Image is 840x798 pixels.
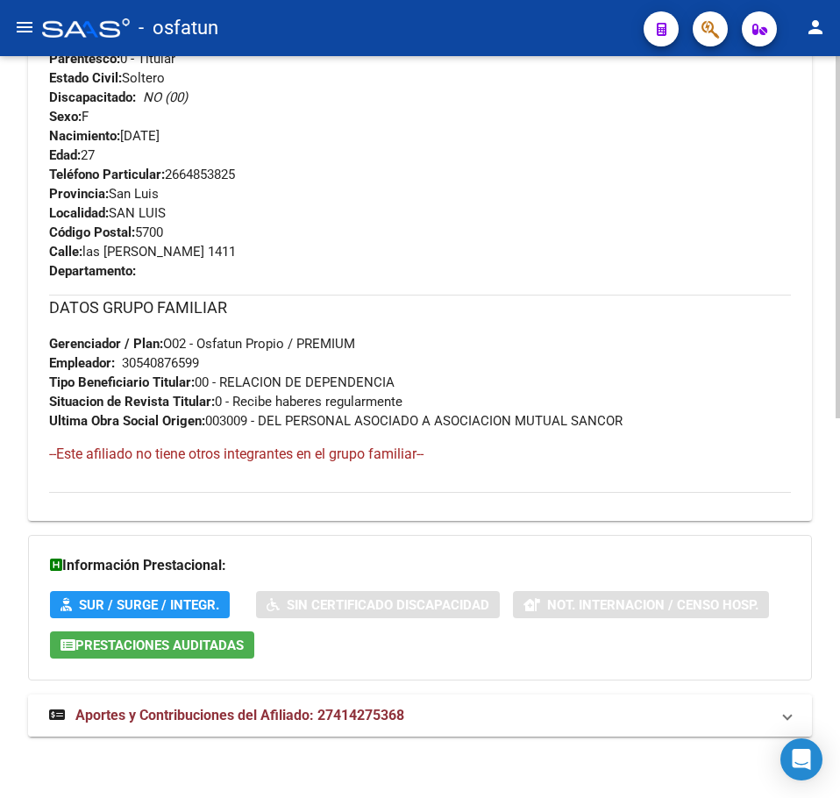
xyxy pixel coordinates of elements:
strong: Código Postal: [49,224,135,240]
strong: Ultima Obra Social Origen: [49,413,205,429]
div: Open Intercom Messenger [780,738,822,780]
span: Aportes y Contribuciones del Afiliado: 27414275368 [75,707,404,723]
span: 27 [49,147,95,163]
button: Not. Internacion / Censo Hosp. [513,591,769,618]
span: 003009 - DEL PERSONAL ASOCIADO A ASOCIACION MUTUAL SANCOR [49,413,623,429]
button: Sin Certificado Discapacidad [256,591,500,618]
span: 00 - RELACION DE DEPENDENCIA [49,374,395,390]
h4: --Este afiliado no tiene otros integrantes en el grupo familiar-- [49,445,791,464]
span: SAN LUIS [49,205,166,221]
strong: Localidad: [49,205,109,221]
span: - osfatun [139,9,218,47]
strong: Estado Civil: [49,70,122,86]
mat-icon: menu [14,17,35,38]
button: Prestaciones Auditadas [50,631,254,659]
button: SUR / SURGE / INTEGR. [50,591,230,618]
span: Not. Internacion / Censo Hosp. [547,597,758,613]
h3: Información Prestacional: [50,553,790,578]
strong: Provincia: [49,186,109,202]
strong: Discapacitado: [49,89,136,105]
strong: Situacion de Revista Titular: [49,394,215,410]
span: 5700 [49,224,163,240]
div: 30540876599 [122,353,199,373]
span: 2664853825 [49,167,235,182]
span: Prestaciones Auditadas [75,638,244,653]
span: 0 - Recibe haberes regularmente [49,394,402,410]
span: [DATE] [49,128,160,144]
span: F [49,109,89,125]
mat-expansion-panel-header: Aportes y Contribuciones del Afiliado: 27414275368 [28,695,812,737]
span: San Luis [49,186,159,202]
strong: Sexo: [49,109,82,125]
strong: Edad: [49,147,81,163]
i: NO (00) [143,89,188,105]
strong: Teléfono Particular: [49,167,165,182]
span: SUR / SURGE / INTEGR. [79,597,219,613]
span: O02 - Osfatun Propio / PREMIUM [49,336,355,352]
strong: Gerenciador / Plan: [49,336,163,352]
h3: DATOS GRUPO FAMILIAR [49,296,791,320]
strong: Empleador: [49,355,115,371]
mat-icon: person [805,17,826,38]
span: las [PERSON_NAME] 1411 [49,244,236,260]
strong: Nacimiento: [49,128,120,144]
strong: Tipo Beneficiario Titular: [49,374,195,390]
span: 0 - Titular [49,51,175,67]
span: Sin Certificado Discapacidad [287,597,489,613]
strong: Parentesco: [49,51,120,67]
strong: Calle: [49,244,82,260]
span: Soltero [49,70,165,86]
strong: Departamento: [49,263,136,279]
